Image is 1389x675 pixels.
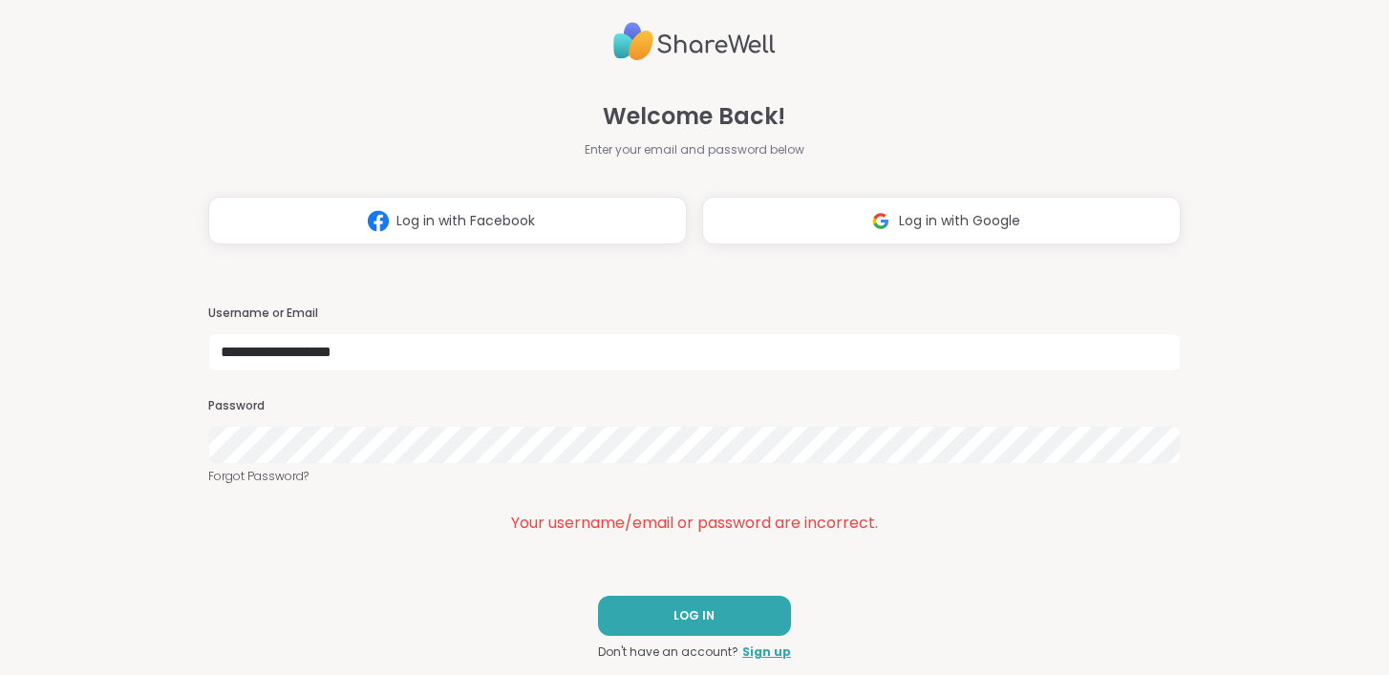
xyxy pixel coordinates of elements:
a: Forgot Password? [208,468,1181,485]
button: Log in with Facebook [208,197,687,244]
button: Log in with Google [702,197,1181,244]
span: Enter your email and password below [585,141,804,158]
span: Don't have an account? [598,643,738,661]
h3: Username or Email [208,306,1181,322]
span: Welcome Back! [603,99,785,134]
img: ShareWell Logo [613,14,776,69]
span: LOG IN [673,607,715,624]
h3: Password [208,398,1181,414]
a: Sign up [742,643,791,661]
img: ShareWell Logomark [863,203,899,239]
span: Log in with Google [899,211,1020,231]
button: LOG IN [598,596,791,636]
img: ShareWell Logomark [360,203,396,239]
span: Log in with Facebook [396,211,535,231]
div: Your username/email or password are incorrect. [208,512,1181,535]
